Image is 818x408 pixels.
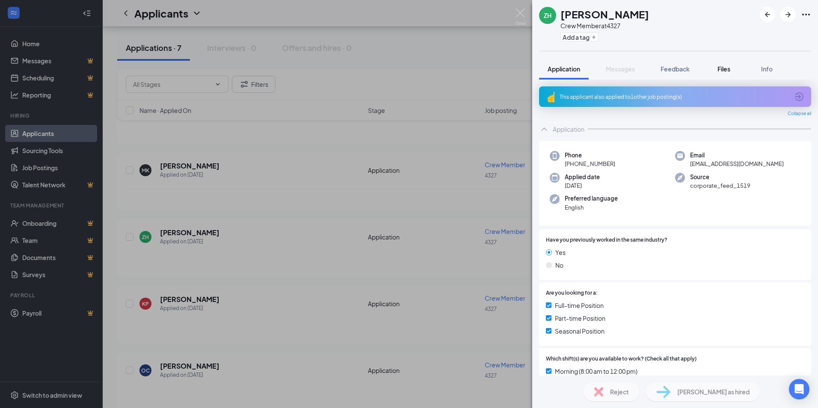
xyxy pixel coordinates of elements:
h1: [PERSON_NAME] [560,7,649,21]
span: [EMAIL_ADDRESS][DOMAIN_NAME] [690,160,784,168]
span: Are you looking for a: [546,289,598,297]
button: ArrowLeftNew [760,7,775,22]
span: Full-time Position [555,301,604,310]
button: ArrowRight [780,7,796,22]
span: Which shift(s) are you available to work? (Check all that apply) [546,355,696,363]
div: Crew Member at 4327 [560,21,649,30]
span: Files [717,65,730,73]
span: Info [761,65,773,73]
span: Phone [565,151,615,160]
svg: ArrowCircle [794,92,804,102]
div: Application [553,125,584,133]
span: Have you previously worked in the same industry? [546,236,667,244]
div: This applicant also applied to 1 other job posting(s) [560,93,789,101]
span: corporate_feed_1519 [690,181,750,190]
span: Yes [555,248,566,257]
svg: ArrowRight [783,9,793,20]
svg: ArrowLeftNew [762,9,773,20]
span: Applied date [565,173,600,181]
div: ZH [544,11,551,20]
span: Collapse all [788,110,811,117]
svg: ChevronUp [539,124,549,134]
span: Source [690,173,750,181]
span: Email [690,151,784,160]
span: Morning (8:00 am to 12:00 pm) [555,367,637,376]
svg: Ellipses [801,9,811,20]
button: PlusAdd a tag [560,33,599,41]
span: Part-time Position [555,313,605,323]
svg: Plus [591,35,596,40]
div: Open Intercom Messenger [789,379,809,399]
span: Application [548,65,580,73]
span: Preferred language [565,194,618,203]
span: Seasonal Position [555,326,605,336]
span: [DATE] [565,181,600,190]
span: No [555,260,563,270]
span: English [565,203,618,212]
span: [PHONE_NUMBER] [565,160,615,168]
span: Feedback [661,65,690,73]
